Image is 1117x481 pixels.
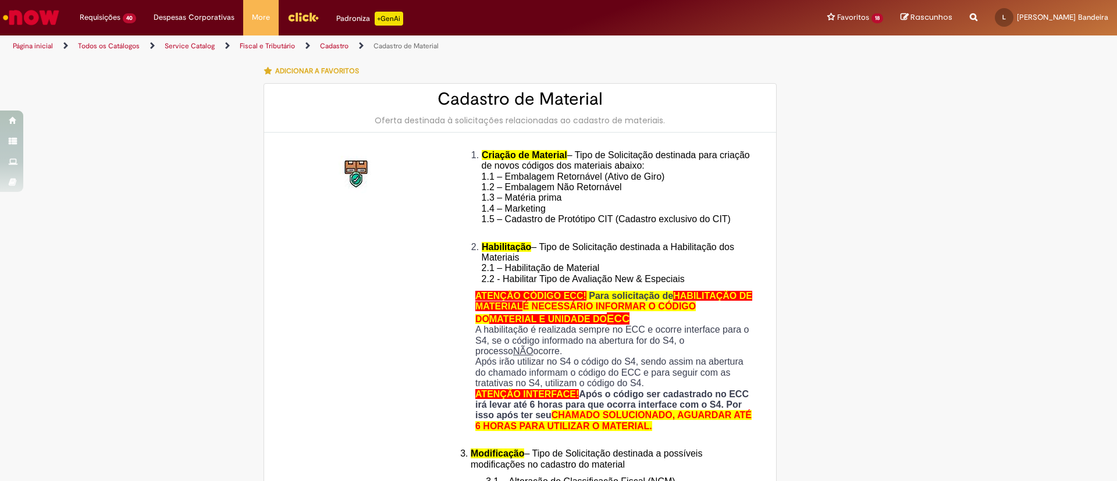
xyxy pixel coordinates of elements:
[475,301,696,323] span: É NECESSÁRIO INFORMAR O CÓDIGO DO
[252,12,270,23] span: More
[475,389,579,399] span: ATENÇÃO INTERFACE!
[471,448,756,470] li: – Tipo de Solicitação destinada a possíveis modificações no cadastro do material
[1002,13,1006,21] span: L
[482,150,750,235] span: – Tipo de Solicitação destinada para criação de novos códigos dos materiais abaixo: 1.1 – Embalag...
[837,12,869,23] span: Favoritos
[489,314,607,324] span: MATERIAL E UNIDADE DO
[336,12,403,26] div: Padroniza
[607,312,629,325] span: ECC
[475,389,752,431] strong: Após o código ser cadastrado no ECC irá levar até 6 horas para que ocorra interface com o S4. Por...
[513,346,533,356] u: NÃO
[13,41,53,51] a: Página inicial
[154,12,234,23] span: Despesas Corporativas
[276,115,764,126] div: Oferta destinada à solicitações relacionadas ao cadastro de materiais.
[482,150,567,160] span: Criação de Material
[475,291,752,311] span: HABILITAÇÃO DE MATERIAL
[275,66,359,76] span: Adicionar a Favoritos
[475,357,756,389] p: Após irão utilizar no S4 o código do S4, sendo assim na abertura do chamado informam o código do ...
[320,41,348,51] a: Cadastro
[240,41,295,51] a: Fiscal e Tributário
[901,12,952,23] a: Rascunhos
[475,325,756,357] p: A habilitação é realizada sempre no ECC e ocorre interface para o S4, se o código informado na ab...
[1,6,61,29] img: ServiceNow
[1017,12,1108,22] span: [PERSON_NAME] Bandeira
[287,8,319,26] img: click_logo_yellow_360x200.png
[373,41,439,51] a: Cadastro de Material
[910,12,952,23] span: Rascunhos
[589,291,673,301] span: Para solicitação de
[276,90,764,109] h2: Cadastro de Material
[78,41,140,51] a: Todos os Catálogos
[482,242,531,252] span: Habilitação
[475,410,752,430] span: CHAMADO SOLUCIONADO, AGUARDAR ATÉ 6 HORAS PARA UTILIZAR O MATERIAL.
[264,59,365,83] button: Adicionar a Favoritos
[471,448,524,458] span: Modificação
[80,12,120,23] span: Requisições
[475,291,586,301] span: ATENÇÃO CÓDIGO ECC!
[123,13,136,23] span: 40
[339,156,376,193] img: Cadastro de Material
[482,242,734,284] span: – Tipo de Solicitação destinada a Habilitação dos Materiais 2.1 – Habilitação de Material 2.2 - H...
[165,41,215,51] a: Service Catalog
[375,12,403,26] p: +GenAi
[9,35,736,57] ul: Trilhas de página
[871,13,883,23] span: 18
